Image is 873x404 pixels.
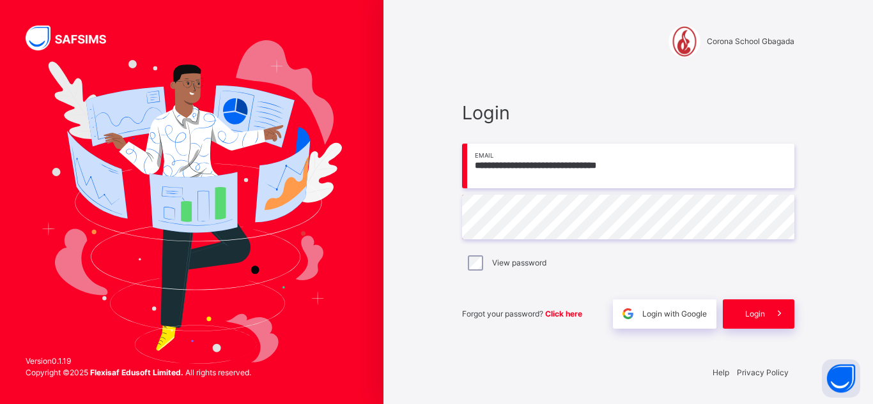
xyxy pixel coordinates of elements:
[26,355,251,367] span: Version 0.1.19
[462,309,582,318] span: Forgot your password?
[26,26,121,50] img: SAFSIMS Logo
[642,308,707,320] span: Login with Google
[737,368,789,377] a: Privacy Policy
[462,99,794,126] span: Login
[745,308,765,320] span: Login
[90,368,183,377] strong: Flexisaf Edusoft Limited.
[822,359,860,398] button: Open asap
[621,306,635,321] img: google.396cfc9801f0270233282035f929180a.svg
[545,309,582,318] a: Click here
[26,368,251,377] span: Copyright © 2025 All rights reserved.
[492,257,546,269] label: View password
[713,368,729,377] a: Help
[707,36,794,47] span: Corona School Gbagada
[42,40,343,363] img: Hero Image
